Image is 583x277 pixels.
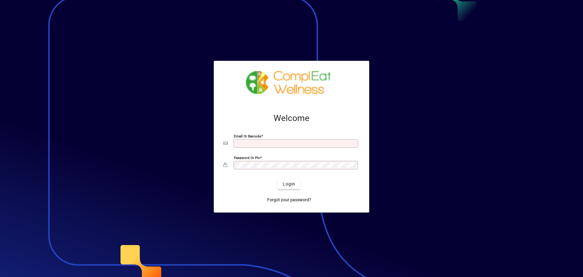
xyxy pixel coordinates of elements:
[234,134,261,138] mat-label: Email or Barcode
[283,181,295,187] span: Login
[265,194,314,205] a: Forgot your password?
[267,197,311,203] span: Forgot your password?
[234,156,260,160] mat-label: Password or Pin
[278,178,300,189] button: Login
[223,113,360,123] h2: Welcome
